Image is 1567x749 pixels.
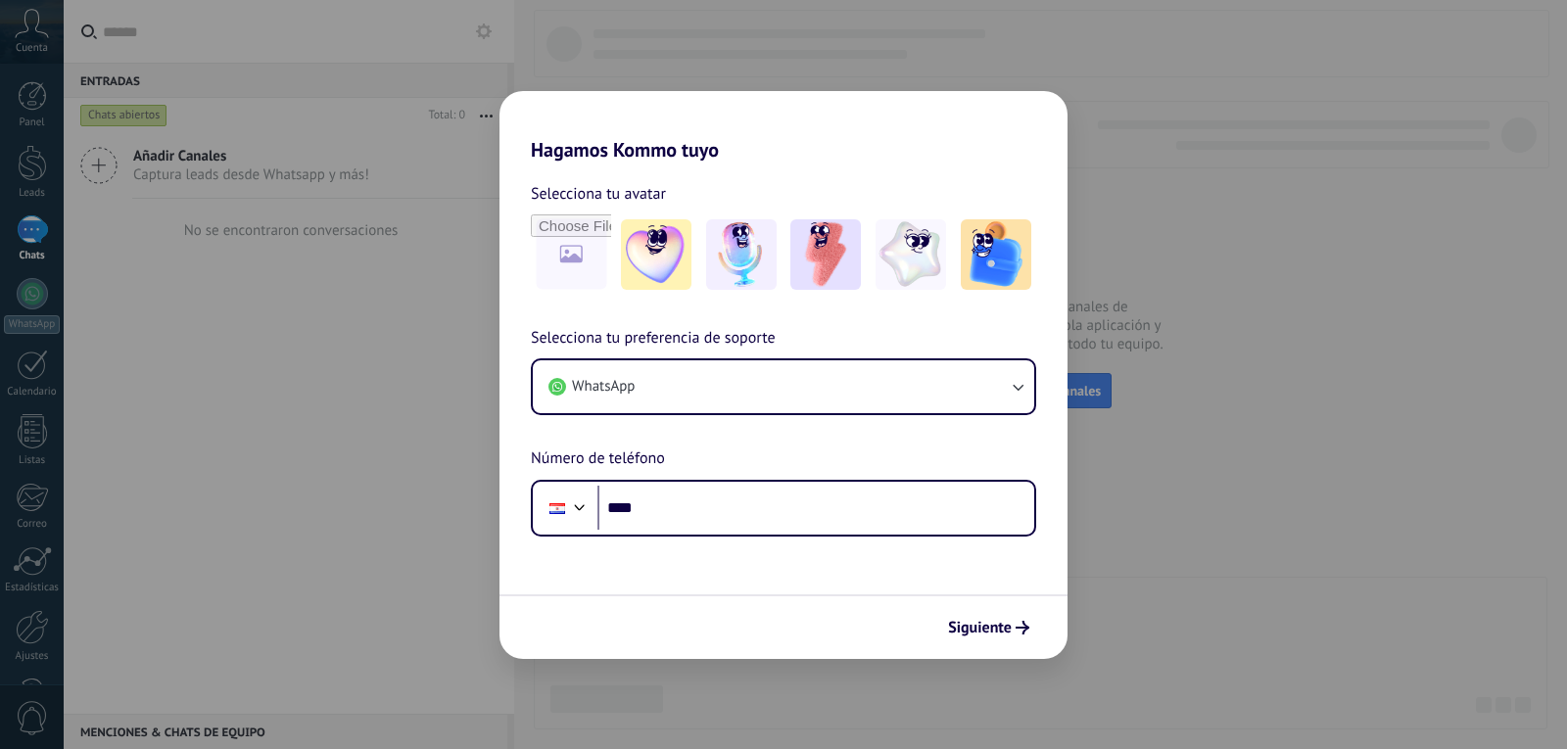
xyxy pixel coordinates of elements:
[790,219,861,290] img: -3.jpeg
[531,326,776,351] span: Selecciona tu preferencia de soporte
[621,219,691,290] img: -1.jpeg
[531,446,665,472] span: Número de teléfono
[939,611,1038,644] button: Siguiente
[876,219,946,290] img: -4.jpeg
[572,377,635,397] span: WhatsApp
[531,181,666,207] span: Selecciona tu avatar
[961,219,1031,290] img: -5.jpeg
[539,488,576,529] div: Paraguay: + 595
[706,219,777,290] img: -2.jpeg
[499,91,1068,162] h2: Hagamos Kommo tuyo
[948,621,1012,634] span: Siguiente
[533,360,1034,413] button: WhatsApp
